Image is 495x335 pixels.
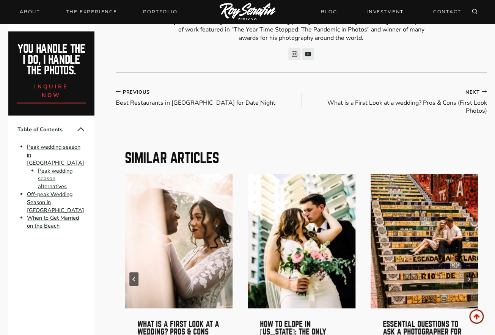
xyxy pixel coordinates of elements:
a: Portfolio [138,6,182,17]
a: BLOG [316,5,341,18]
a: About [15,6,45,17]
img: Essential Questions to Ask a Photographer for Your Wedding 4 [371,174,478,308]
span: inquire now [34,82,68,99]
span: Table of Contents [17,125,76,133]
nav: Secondary Navigation [316,5,465,18]
small: Next [465,88,487,96]
a: Peak wedding season in [GEOGRAPHIC_DATA] [27,143,84,166]
img: What is a First Look at a wedding? Pros & Cons (First Look Photos) 2 [125,174,233,308]
h2: Similar Articles [125,151,478,165]
h2: You handle the i do, I handle the photos. [17,43,86,76]
a: When to Get Married on the Beach [27,214,79,230]
nav: Primary Navigation [15,6,182,17]
a: PreviousBest Restaurants in [GEOGRAPHIC_DATA] for Date Night [116,88,301,107]
a: NextWhat is a First Look at a wedding? Pros & Cons (First Look Photos) [301,88,487,115]
p: [PERSON_NAME] is a destination wedding photographer based in [US_STATE], with 10 years of work fe... [171,18,431,41]
button: Next [464,272,473,286]
img: How to Elope in Florida: The Only Guide You’ll Ever Need 3 [248,174,355,308]
a: Couple sitting on colorful tiled steps in Rio de Janeiro's Selarón Steps, surrounded by vibrant m... [371,174,478,308]
button: Collapse Table of Contents [76,124,85,134]
button: Go to last slide [129,272,138,286]
nav: Table of Contents [8,115,94,239]
button: View Search Form [469,6,480,17]
a: inquire now [17,76,86,103]
a: CONTACT [428,5,465,18]
a: How to Elope in Florida: The Only Guide You’ll Ever Need [248,174,355,308]
small: Previous [116,88,149,96]
a: THE EXPERIENCE [62,6,122,17]
a: A bride and a groom during their first look wedding [125,174,233,308]
a: Off-peak Wedding Season in [GEOGRAPHIC_DATA] [27,190,84,214]
img: Logo of Roy Serafin Photo Co., featuring stylized text in white on a light background, representi... [220,3,276,21]
a: INVESTMENT [362,5,408,18]
nav: Posts [116,88,487,115]
a: Peak wedding season alternatives [38,167,72,190]
a: Scroll to top [469,309,484,324]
